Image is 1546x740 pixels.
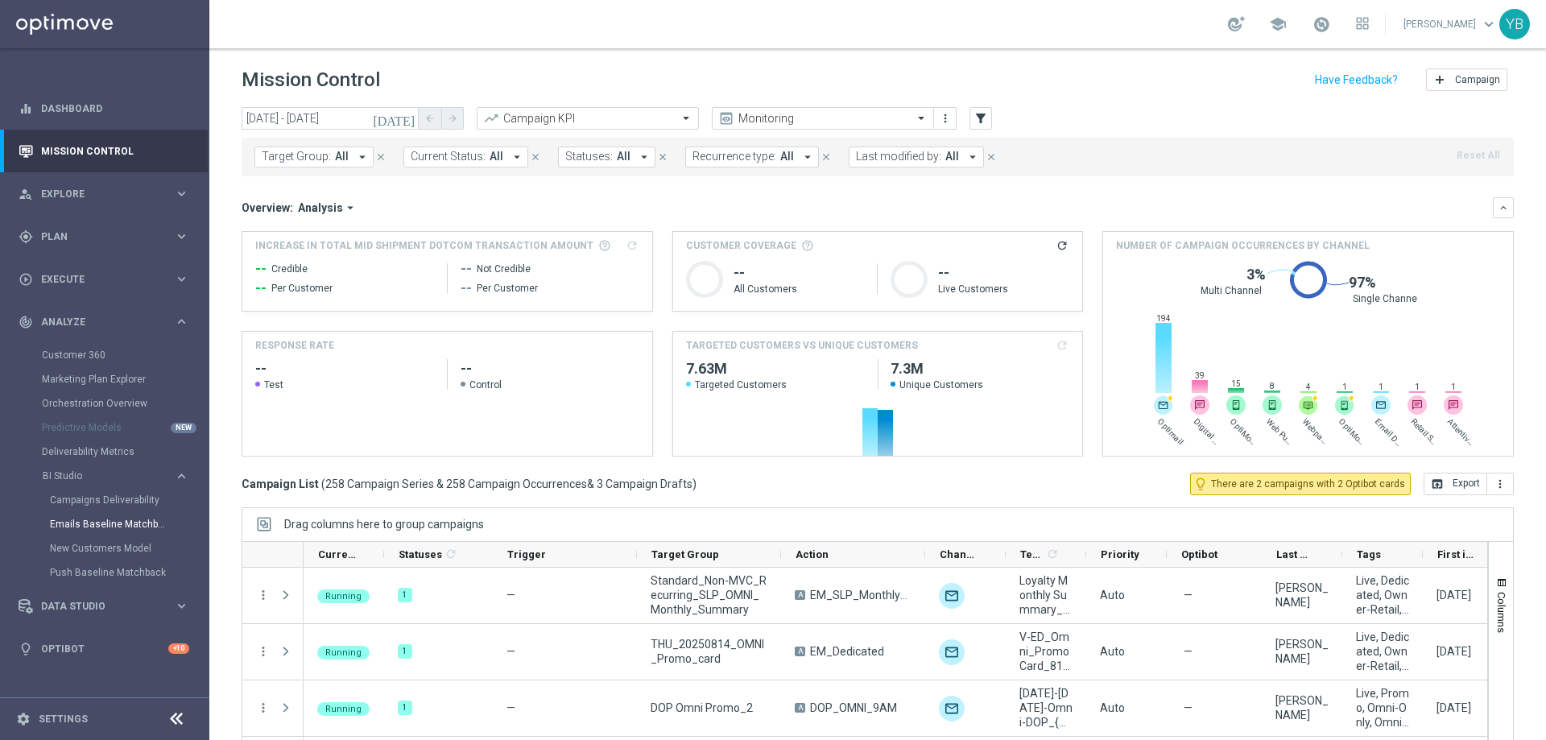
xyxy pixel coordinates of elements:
[325,591,362,602] span: Running
[18,273,190,286] button: play_circle_outline Execute keyboard_arrow_right
[19,229,33,244] i: gps_fixed
[795,703,805,713] span: A
[1445,416,1478,449] span: Attentive SMS
[242,680,304,737] div: Press SPACE to select this row.
[19,101,33,116] i: equalizer
[41,232,174,242] span: Plan
[1487,473,1514,495] button: more_vert
[1498,202,1509,213] i: keyboard_arrow_down
[242,107,419,130] input: Select date range
[1402,12,1499,36] a: [PERSON_NAME]keyboard_arrow_down
[444,548,457,560] i: refresh
[42,349,167,362] a: Customer 360
[298,201,343,215] span: Analysis
[651,701,753,715] span: DOP Omni Promo_2
[477,263,531,275] span: Not Credible
[18,188,190,201] button: person_search Explore keyboard_arrow_right
[19,627,189,670] div: Optibot
[1184,588,1193,602] span: —
[42,391,208,415] div: Orchestration Overview
[1356,573,1409,617] span: Live, Dedicated, Owner-Retail, Loyalty, Easy Rewards, MonthlySummary
[1373,416,1405,449] span: Email Deliverability Prod
[50,566,167,579] a: Push Baseline Matchback
[271,282,333,295] span: Per Customer
[1184,701,1193,715] span: —
[19,642,33,656] i: lightbulb
[617,150,630,163] span: All
[171,423,196,433] div: NEW
[692,150,776,163] span: Recurrence type:
[1409,416,1441,449] span: Retail SMS marketing
[50,518,167,531] a: Emails Baseline Matchback
[1493,197,1514,218] button: keyboard_arrow_down
[317,588,370,603] colored-tag: Running
[1155,313,1172,324] span: 194
[692,477,697,491] span: )
[19,272,174,287] div: Execute
[1356,630,1409,673] span: Live, Dedicated, Owner-Retail, owner-omni-dedicated
[42,445,167,458] a: Deliverability Metrics
[969,107,992,130] button: filter_alt
[1336,382,1354,392] span: 1
[41,87,189,130] a: Dashboard
[1100,645,1125,658] span: Auto
[41,130,189,172] a: Mission Control
[796,548,829,560] span: Action
[18,230,190,243] div: gps_fixed Plan keyboard_arrow_right
[18,316,190,329] button: track_changes Analyze keyboard_arrow_right
[256,588,271,602] button: more_vert
[1357,548,1381,560] span: Tags
[271,263,308,275] span: Credible
[18,600,190,613] button: Data Studio keyboard_arrow_right
[1190,395,1209,415] div: Digital SMS marketing
[686,238,796,253] span: Customer Coverage
[255,359,434,378] h2: --
[1299,395,1318,415] img: website-trigger.svg
[686,359,865,378] h2: 7,632,267
[1372,382,1390,392] span: 1
[42,367,208,391] div: Marketing Plan Explorer
[50,488,208,512] div: Campaigns Deliverability
[1371,395,1391,415] img: email.svg
[1436,644,1471,659] div: 14 Aug 2025, Thursday
[1349,273,1376,292] span: 97%
[1300,382,1317,392] span: 4
[242,68,380,92] h1: Mission Control
[335,150,349,163] span: All
[442,545,457,563] span: Calculate column
[43,471,174,481] div: BI Studio
[939,696,965,721] img: Optimail
[18,643,190,655] button: lightbulb Optibot +10
[810,644,884,659] span: EM_Dedicated
[317,701,370,716] colored-tag: Running
[1431,477,1444,490] i: open_in_browser
[41,317,174,327] span: Analyze
[1299,395,1318,415] div: Webpage Pop-up
[343,201,358,215] i: arrow_drop_down
[1437,548,1476,560] span: First in Range
[255,338,334,353] h4: Response Rate
[461,259,472,279] span: --
[42,415,208,440] div: Predictive Models
[43,471,158,481] span: BI Studio
[1100,701,1125,714] span: Auto
[461,279,472,298] span: --
[16,712,31,726] i: settings
[565,150,613,163] span: Statuses:
[242,477,697,491] h3: Campaign List
[1190,395,1209,415] img: message-text.svg
[780,150,794,163] span: All
[50,512,208,536] div: Emails Baseline Matchback
[686,338,918,353] h4: TARGETED CUSTOMERS VS UNIQUE CUSTOMERS
[264,378,283,391] span: Test
[317,644,370,659] colored-tag: Running
[174,469,189,484] i: keyboard_arrow_right
[810,588,911,602] span: EM_SLP_MonthlySummary
[325,647,362,658] span: Running
[734,283,865,296] p: All Customers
